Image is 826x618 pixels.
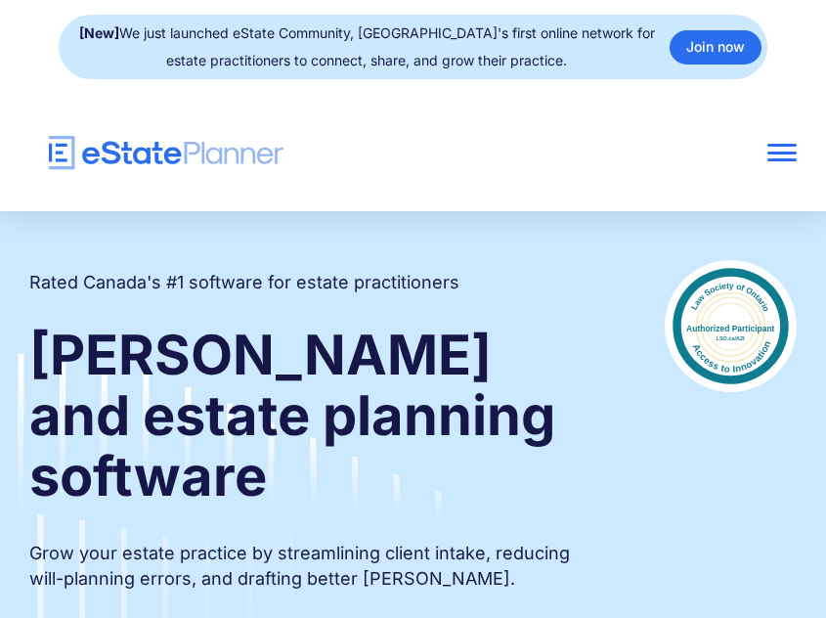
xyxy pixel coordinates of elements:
[29,541,587,592] p: Grow your estate practice by streamlining client intake, reducing will-planning errors, and draft...
[29,270,459,295] h2: Rated Canada's #1 software for estate practitioners
[79,24,119,41] strong: [New]
[29,322,555,509] strong: [PERSON_NAME] and estate planning software
[29,136,643,170] a: home
[670,30,761,65] a: Join now
[78,20,655,74] div: We just launched eState Community, [GEOGRAPHIC_DATA]'s first online network for estate practition...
